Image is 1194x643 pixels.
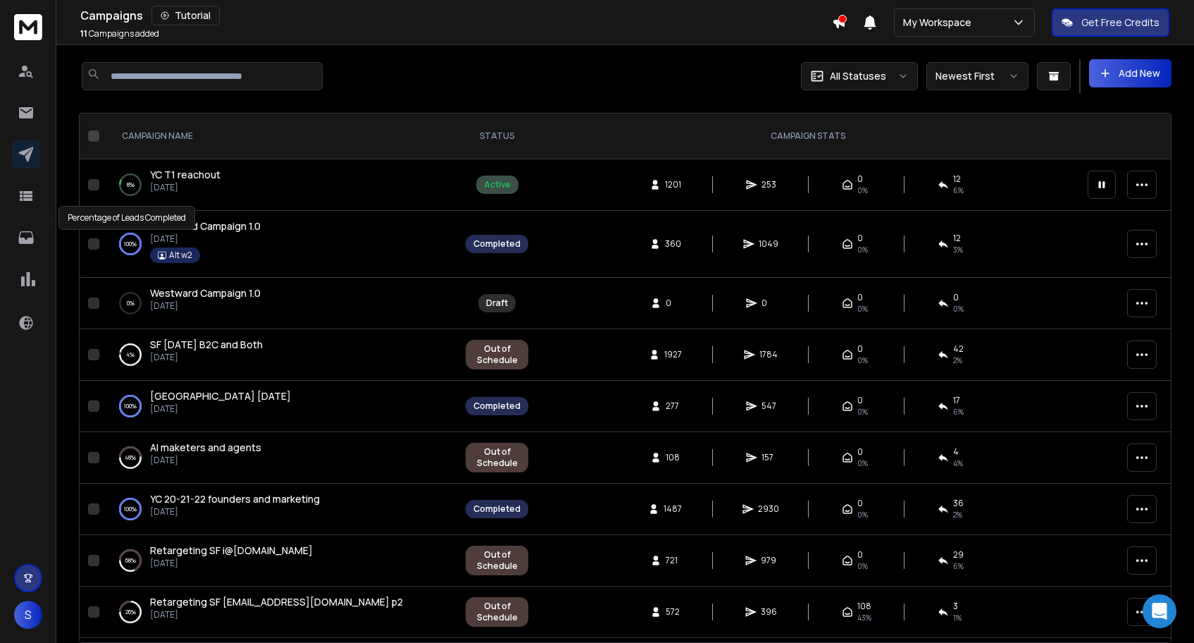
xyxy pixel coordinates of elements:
[150,233,261,245] p: [DATE]
[664,503,682,515] span: 1487
[857,244,868,255] span: 0%
[953,185,964,196] span: 6 %
[105,329,457,381] td: 4%SF [DATE] B2C and Both[DATE]
[125,451,136,465] p: 48 %
[150,441,261,455] a: AI maketers and agents
[953,446,959,458] span: 4
[105,114,457,159] th: CAMPAIGN NAME
[80,28,159,39] p: Campaigns added
[953,498,964,509] span: 36
[473,503,521,515] div: Completed
[105,159,457,211] td: 8%YC T1 reachout[DATE]
[127,178,135,192] p: 8 %
[761,606,777,618] span: 396
[127,296,135,310] p: 0 %
[857,446,863,458] span: 0
[665,238,681,250] span: 360
[150,352,263,363] p: [DATE]
[80,6,832,25] div: Campaigns
[857,406,868,417] span: 0%
[953,406,964,417] span: 6 %
[80,27,87,39] span: 11
[857,509,868,520] span: 0%
[473,601,521,623] div: Out of Schedule
[105,432,457,484] td: 48%AI maketers and agents[DATE]
[953,233,961,244] span: 12
[857,395,863,406] span: 0
[953,509,962,520] span: 2 %
[150,219,261,233] a: Westward Campaign 1.0
[126,348,135,362] p: 4 %
[953,395,960,406] span: 17
[1052,8,1169,37] button: Get Free Credits
[1089,59,1171,87] button: Add New
[1081,16,1159,30] p: Get Free Credits
[473,446,521,469] div: Out of Schedule
[857,185,868,196] span: 0%
[857,343,863,355] span: 0
[953,458,963,469] span: 4 %
[857,561,868,572] span: 0%
[758,503,779,515] span: 2930
[150,219,261,233] span: Westward Campaign 1.0
[926,62,1028,90] button: Newest First
[125,605,136,619] p: 26 %
[953,561,964,572] span: 6 %
[953,173,961,185] span: 12
[666,298,680,309] span: 0
[58,206,195,230] div: Percentage of Leads Completed
[953,244,963,255] span: 3 %
[666,555,680,566] span: 721
[857,612,871,623] span: 43 %
[150,286,261,300] span: Westward Campaign 1.0
[150,595,403,608] span: Retargeting SF [EMAIL_ADDRESS][DOMAIN_NAME] p2
[150,182,220,193] p: [DATE]
[664,349,682,360] span: 1927
[150,389,291,403] a: [GEOGRAPHIC_DATA] [DATE]
[150,338,263,352] a: SF [DATE] B2C and Both
[473,343,521,366] div: Out of Schedule
[473,238,521,250] div: Completed
[150,506,320,518] p: [DATE]
[169,250,192,261] p: Alt w2
[150,492,320,506] a: YC 20-21-22 founders and marketing
[14,601,42,629] button: S
[150,286,261,300] a: Westward Campaign 1.0
[759,349,778,360] span: 1784
[953,601,958,612] span: 3
[857,173,863,185] span: 0
[666,452,680,463] span: 108
[857,601,871,612] span: 108
[953,292,959,303] span: 0
[150,168,220,182] a: YC T1 reachout
[903,16,977,30] p: My Workspace
[953,612,962,623] span: 1 %
[150,389,291,403] span: [GEOGRAPHIC_DATA] [DATE]
[150,558,313,569] p: [DATE]
[124,237,137,251] p: 100 %
[484,179,511,190] div: Active
[953,343,964,355] span: 42
[953,303,964,314] span: 0%
[537,114,1079,159] th: CAMPAIGN STATS
[150,609,403,620] p: [DATE]
[105,278,457,329] td: 0%Westward Campaign 1.0[DATE]
[105,211,457,278] td: 100%Westward Campaign 1.0[DATE]Alt w2
[150,403,291,415] p: [DATE]
[759,238,778,250] span: 1049
[830,69,886,83] p: All Statuses
[857,549,863,561] span: 0
[857,233,863,244] span: 0
[151,6,220,25] button: Tutorial
[105,381,457,432] td: 100%[GEOGRAPHIC_DATA] [DATE][DATE]
[105,587,457,638] td: 26%Retargeting SF [EMAIL_ADDRESS][DOMAIN_NAME] p2[DATE]
[666,400,680,412] span: 277
[150,455,261,466] p: [DATE]
[150,300,261,312] p: [DATE]
[150,544,313,558] a: Retargeting SF i@[DOMAIN_NAME]
[953,355,962,366] span: 2 %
